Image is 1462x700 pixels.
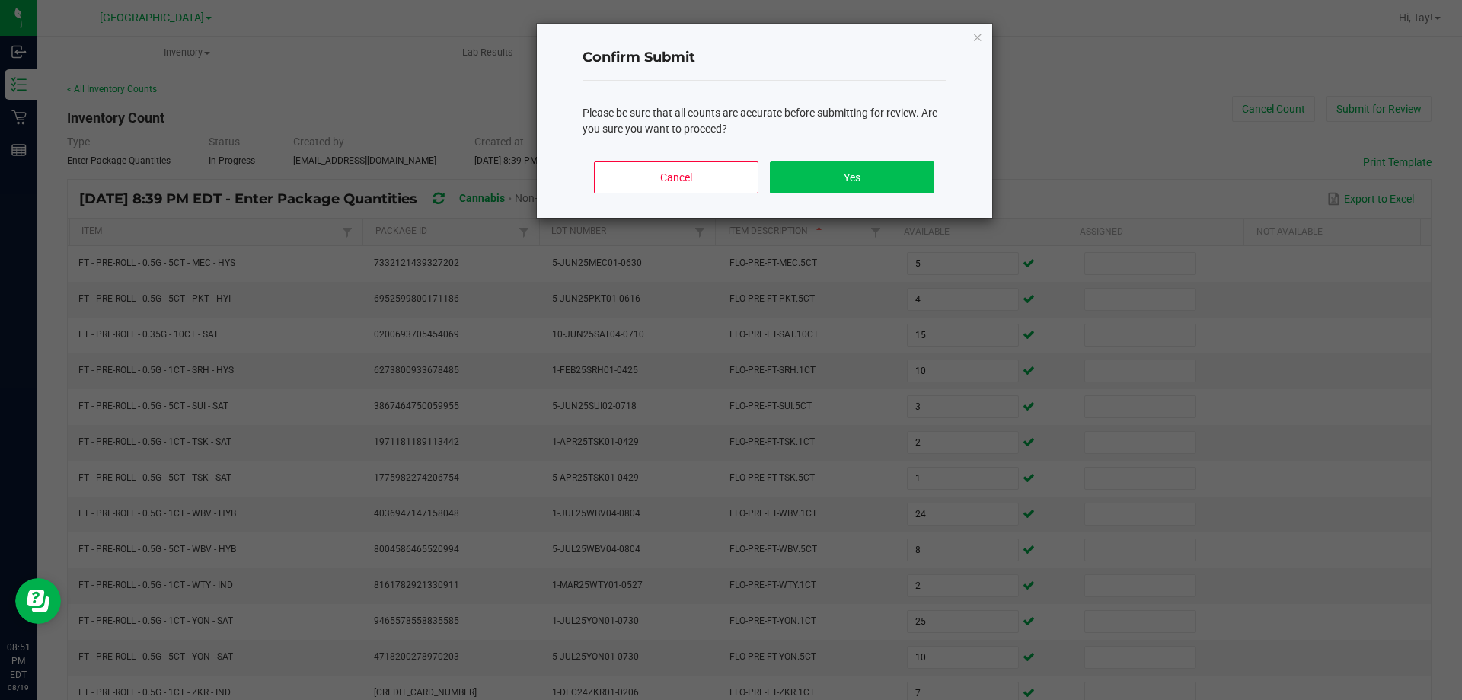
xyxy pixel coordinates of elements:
button: Yes [770,161,934,193]
div: Please be sure that all counts are accurate before submitting for review. Are you sure you want t... [583,105,946,137]
h4: Confirm Submit [583,48,946,68]
button: Cancel [594,161,758,193]
button: Close [972,27,983,46]
iframe: Resource center [15,578,61,624]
